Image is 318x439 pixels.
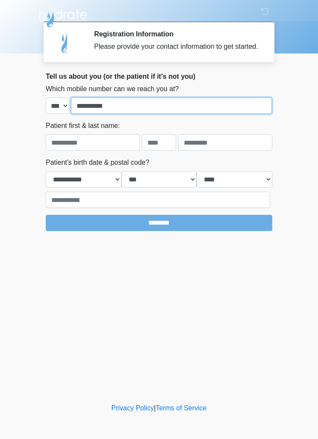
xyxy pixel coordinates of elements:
[46,121,120,131] label: Patient first & last name:
[94,42,259,52] div: Please provide your contact information to get started.
[46,157,149,168] label: Patient's birth date & postal code?
[37,6,88,28] img: Hydrate IV Bar - Chandler Logo
[52,30,78,56] img: Agent Avatar
[156,404,206,412] a: Terms of Service
[46,84,179,94] label: Which mobile number can we reach you at?
[154,404,156,412] a: |
[112,404,154,412] a: Privacy Policy
[46,72,272,80] h2: Tell us about you (or the patient if it's not you)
